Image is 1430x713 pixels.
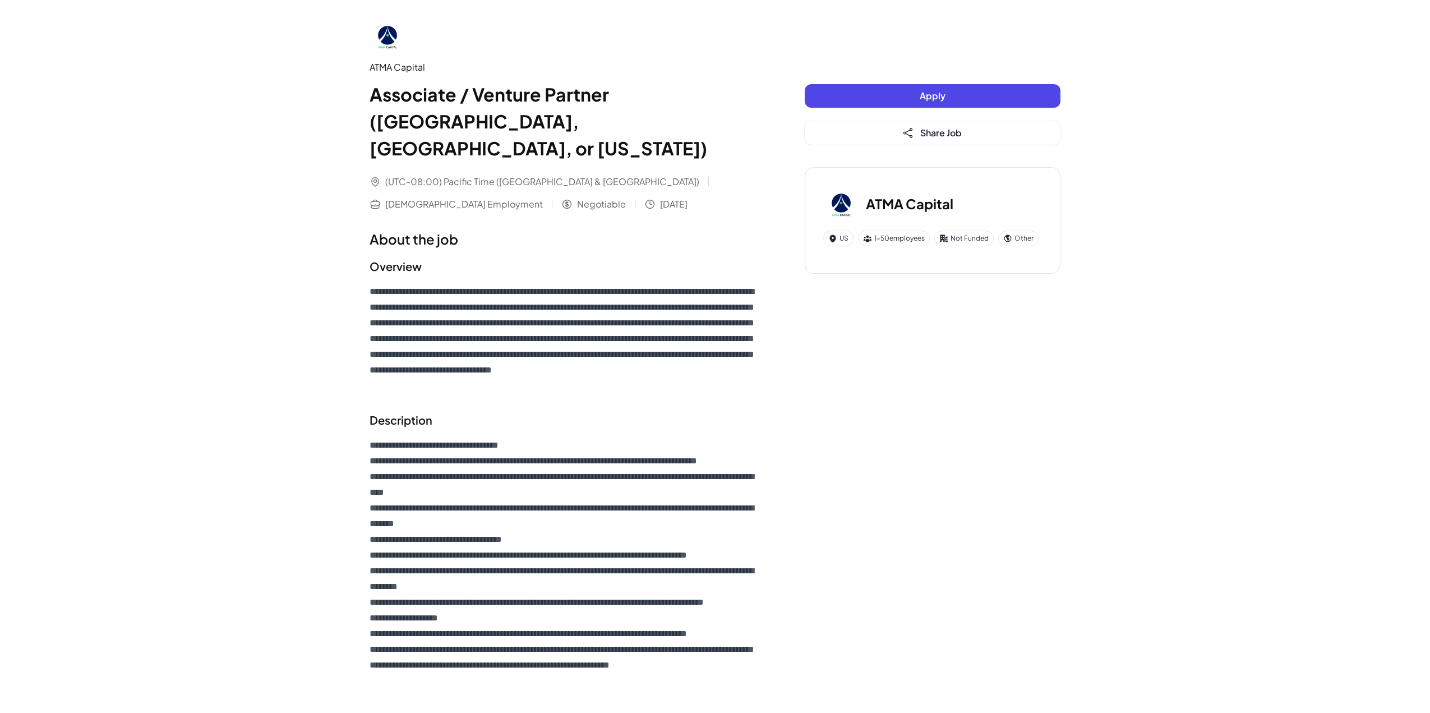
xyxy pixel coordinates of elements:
[998,231,1039,246] div: Other
[920,90,945,102] span: Apply
[370,229,760,249] h1: About the job
[370,18,405,54] img: AT
[370,81,760,162] h1: Associate / Venture Partner ([GEOGRAPHIC_DATA], [GEOGRAPHIC_DATA], or [US_STATE])
[823,186,859,222] img: AT
[370,412,760,429] h2: Description
[866,194,953,214] h3: ATMA Capital
[805,84,1060,108] button: Apply
[577,197,626,211] span: Negotiable
[370,258,760,275] h2: Overview
[385,197,543,211] span: [DEMOGRAPHIC_DATA] Employment
[934,231,994,246] div: Not Funded
[385,175,699,188] span: (UTC-08:00) Pacific Time ([GEOGRAPHIC_DATA] & [GEOGRAPHIC_DATA])
[370,61,760,74] div: ATMA Capital
[858,231,930,246] div: 1-50 employees
[660,197,688,211] span: [DATE]
[805,121,1060,145] button: Share Job
[823,231,854,246] div: US
[920,127,962,139] span: Share Job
